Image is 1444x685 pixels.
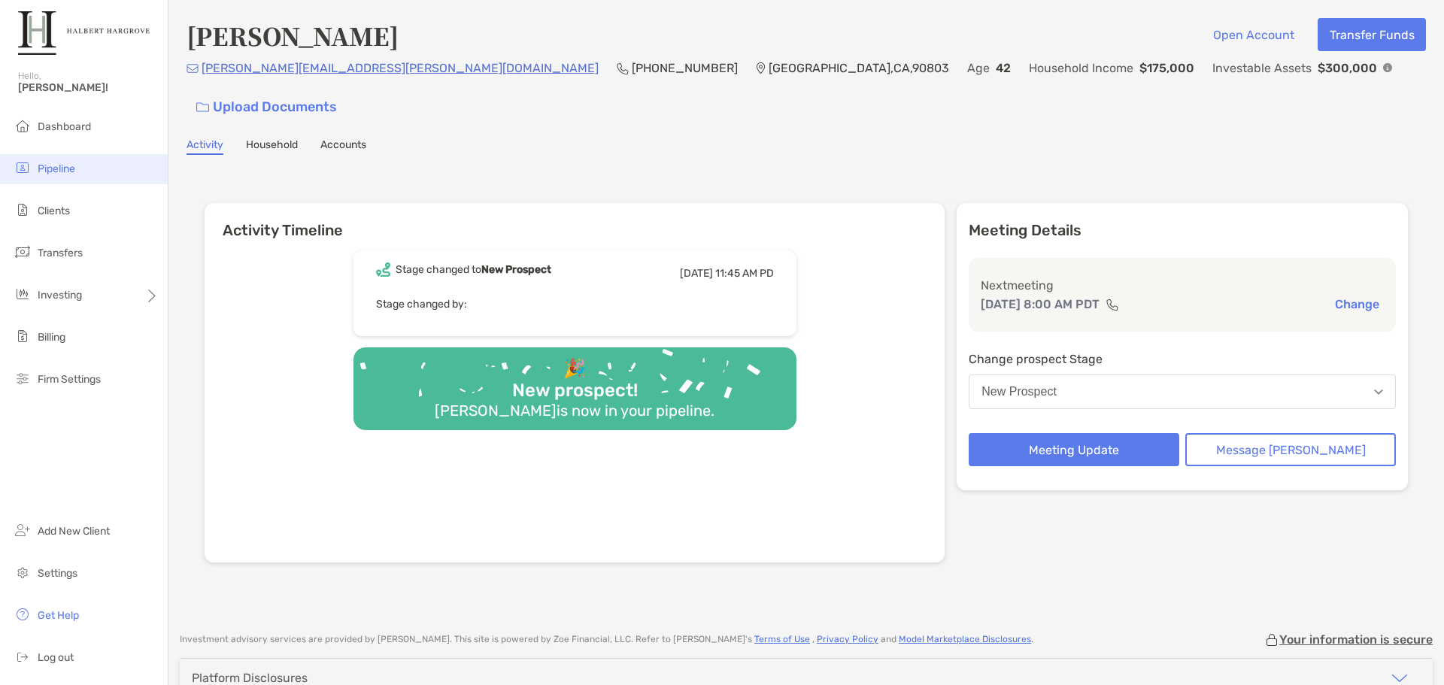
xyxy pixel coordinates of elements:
[617,62,629,74] img: Phone Icon
[38,205,70,217] span: Clients
[680,267,713,280] span: [DATE]
[981,276,1384,295] p: Next meeting
[756,62,766,74] img: Location Icon
[557,358,592,380] div: 🎉
[38,120,91,133] span: Dashboard
[14,563,32,581] img: settings icon
[246,138,298,155] a: Household
[38,247,83,259] span: Transfers
[14,647,32,665] img: logout icon
[969,374,1396,409] button: New Prospect
[1185,433,1396,466] button: Message [PERSON_NAME]
[981,295,1100,314] p: [DATE] 8:00 AM PDT
[180,634,1033,645] p: Investment advisory services are provided by [PERSON_NAME] . This site is powered by Zoe Financia...
[996,59,1011,77] p: 42
[1139,59,1194,77] p: $175,000
[38,525,110,538] span: Add New Client
[14,243,32,261] img: transfers icon
[1279,632,1433,647] p: Your information is secure
[187,91,347,123] a: Upload Documents
[187,138,223,155] a: Activity
[429,402,720,420] div: [PERSON_NAME] is now in your pipeline.
[320,138,366,155] a: Accounts
[14,605,32,623] img: get-help icon
[1318,59,1377,77] p: $300,000
[1212,59,1312,77] p: Investable Assets
[632,59,738,77] p: [PHONE_NUMBER]
[202,59,599,77] p: [PERSON_NAME][EMAIL_ADDRESS][PERSON_NAME][DOMAIN_NAME]
[1029,59,1133,77] p: Household Income
[1330,296,1384,312] button: Change
[481,263,551,276] b: New Prospect
[376,262,390,277] img: Event icon
[192,671,308,685] div: Platform Disclosures
[38,373,101,386] span: Firm Settings
[899,634,1031,644] a: Model Marketplace Disclosures
[506,380,644,402] div: New prospect!
[396,263,551,276] div: Stage changed to
[38,289,82,302] span: Investing
[14,285,32,303] img: investing icon
[817,634,878,644] a: Privacy Policy
[969,221,1396,240] p: Meeting Details
[14,521,32,539] img: add_new_client icon
[38,651,74,664] span: Log out
[14,201,32,219] img: clients icon
[205,203,945,239] h6: Activity Timeline
[14,327,32,345] img: billing icon
[38,162,75,175] span: Pipeline
[14,369,32,387] img: firm-settings icon
[967,59,990,77] p: Age
[1374,389,1383,395] img: Open dropdown arrow
[1383,63,1392,72] img: Info Icon
[18,6,150,60] img: Zoe Logo
[969,433,1179,466] button: Meeting Update
[38,331,65,344] span: Billing
[38,567,77,580] span: Settings
[981,385,1057,399] div: New Prospect
[1201,18,1306,51] button: Open Account
[14,159,32,177] img: pipeline icon
[18,81,159,94] span: [PERSON_NAME]!
[1318,18,1426,51] button: Transfer Funds
[353,347,796,417] img: Confetti
[14,117,32,135] img: dashboard icon
[376,295,774,314] p: Stage changed by:
[187,64,199,73] img: Email Icon
[187,18,399,53] h4: [PERSON_NAME]
[769,59,949,77] p: [GEOGRAPHIC_DATA] , CA , 90803
[715,267,774,280] span: 11:45 AM PD
[1106,299,1119,311] img: communication type
[969,350,1396,368] p: Change prospect Stage
[196,102,209,113] img: button icon
[754,634,810,644] a: Terms of Use
[38,609,79,622] span: Get Help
